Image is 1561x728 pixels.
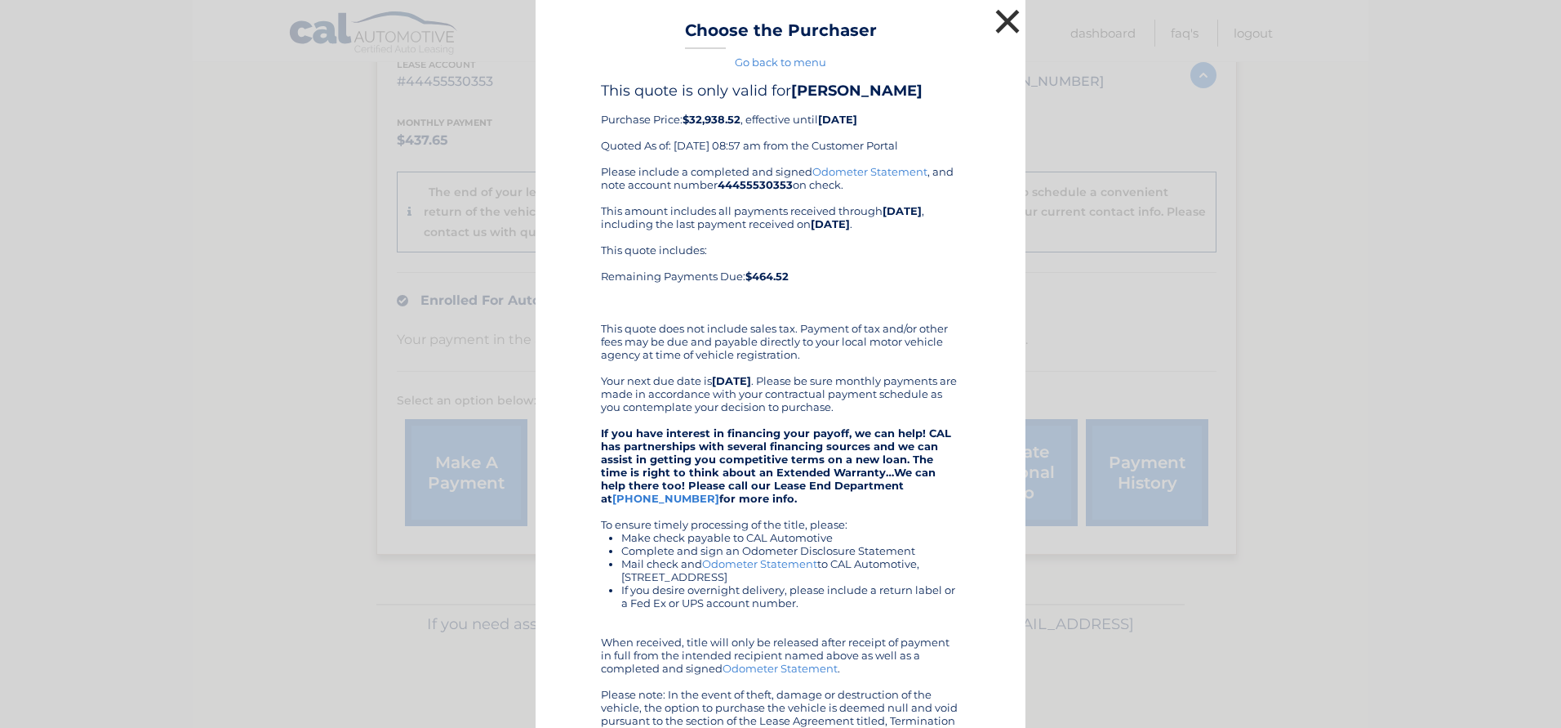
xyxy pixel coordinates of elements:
[723,662,838,675] a: Odometer Statement
[791,82,923,100] b: [PERSON_NAME]
[685,20,877,49] h3: Choose the Purchaser
[621,544,960,557] li: Complete and sign an Odometer Disclosure Statement
[712,374,751,387] b: [DATE]
[601,427,951,505] strong: If you have interest in financing your payoff, we can help! CAL has partnerships with several fin...
[621,557,960,583] li: Mail check and to CAL Automotive, [STREET_ADDRESS]
[621,583,960,610] li: If you desire overnight delivery, please include a return label or a Fed Ex or UPS account number.
[683,113,740,126] b: $32,938.52
[621,531,960,544] li: Make check payable to CAL Automotive
[812,165,927,178] a: Odometer Statement
[702,557,817,570] a: Odometer Statement
[811,217,850,230] b: [DATE]
[612,492,719,505] a: [PHONE_NUMBER]
[735,56,826,69] a: Go back to menu
[601,82,960,100] h4: This quote is only valid for
[883,204,922,217] b: [DATE]
[601,243,960,309] div: This quote includes: Remaining Payments Due:
[718,178,793,191] b: 44455530353
[818,113,857,126] b: [DATE]
[745,270,789,283] b: $464.52
[991,5,1024,38] button: ×
[601,82,960,165] div: Purchase Price: , effective until Quoted As of: [DATE] 08:57 am from the Customer Portal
